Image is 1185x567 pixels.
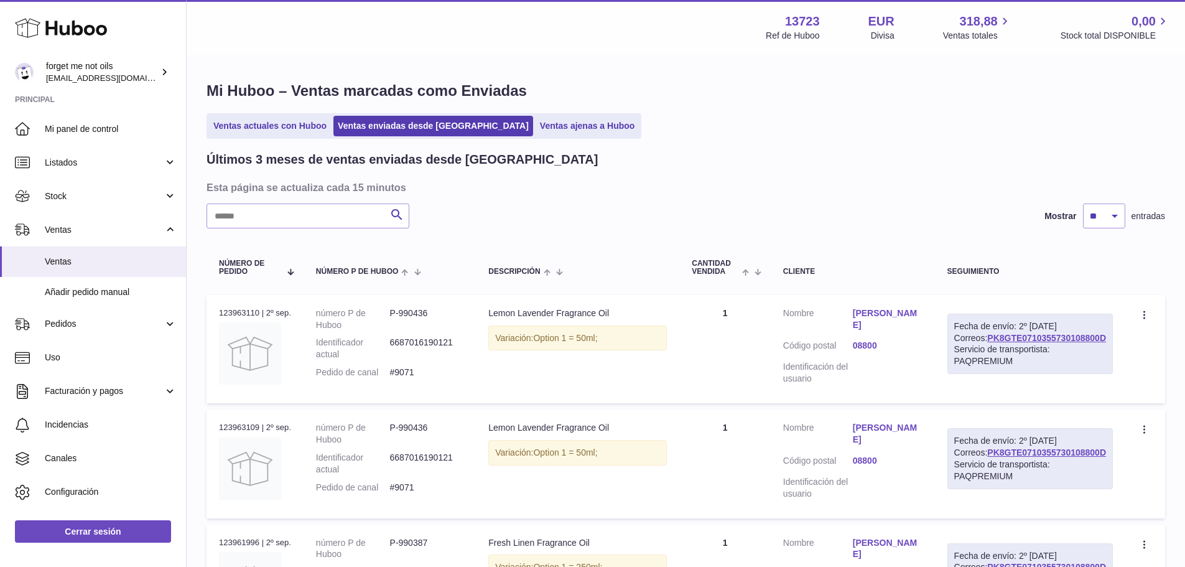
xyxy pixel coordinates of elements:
[45,352,177,363] span: Uso
[783,537,853,564] dt: Nombre
[219,438,281,500] img: no-photo.jpg
[947,428,1113,489] div: Correos:
[46,60,158,84] div: forget me not oils
[488,440,667,466] div: Variación:
[783,307,853,334] dt: Nombre
[219,422,291,433] div: 123963109 | 2º sep.
[954,550,1106,562] div: Fecha de envío: 2º [DATE]
[390,307,464,331] dd: P-990436
[1132,210,1165,222] span: entradas
[316,537,390,561] dt: número P de Huboo
[316,482,390,494] dt: Pedido de canal
[853,455,922,467] a: 08800
[783,340,853,355] dt: Código postal
[488,268,540,276] span: Descripción
[987,333,1106,343] a: PK8GTE0710355730108800D
[960,13,998,30] span: 318,88
[46,73,183,83] span: [EMAIL_ADDRESS][DOMAIN_NAME]
[45,123,177,135] span: Mi panel de control
[783,268,922,276] div: Cliente
[45,385,164,397] span: Facturación y pagos
[488,537,667,549] div: Fresh Linen Fragrance Oil
[45,419,177,431] span: Incidencias
[45,318,164,330] span: Pedidos
[207,81,1165,101] h1: Mi Huboo – Ventas marcadas como Enviadas
[692,260,738,276] span: Cantidad vendida
[316,307,390,331] dt: número P de Huboo
[488,307,667,319] div: Lemon Lavender Fragrance Oil
[954,459,1106,482] div: Servicio de transportista: PAQPREMIUM
[1044,210,1076,222] label: Mostrar
[1061,13,1170,42] a: 0,00 Stock total DISPONIBLE
[947,268,1113,276] div: Seguimiento
[783,455,853,470] dt: Código postal
[219,307,291,319] div: 123963110 | 2º sep.
[45,190,164,202] span: Stock
[536,116,639,136] a: Ventas ajenas a Huboo
[853,307,922,331] a: [PERSON_NAME]
[533,333,597,343] span: Option 1 = 50ml;
[219,260,281,276] span: Número de pedido
[209,116,331,136] a: Ventas actuales con Huboo
[1061,30,1170,42] span: Stock total DISPONIBLE
[785,13,820,30] strong: 13723
[45,256,177,268] span: Ventas
[45,452,177,464] span: Canales
[316,452,390,476] dt: Identificador actual
[947,314,1113,375] div: Correos:
[45,157,164,169] span: Listados
[987,448,1106,457] a: PK8GTE0710355730108800D
[207,180,1162,194] h3: Esta página se actualiza cada 15 minutos
[954,344,1106,367] div: Servicio de transportista: PAQPREMIUM
[207,151,598,168] h2: Últimos 3 meses de ventas enviadas desde [GEOGRAPHIC_DATA]
[316,422,390,446] dt: número P de Huboo
[954,435,1106,447] div: Fecha de envío: 2º [DATE]
[943,30,1012,42] span: Ventas totales
[219,537,291,548] div: 123961996 | 2º sep.
[853,537,922,561] a: [PERSON_NAME]
[766,30,819,42] div: Ref de Huboo
[390,537,464,561] dd: P-990387
[390,337,464,360] dd: 6687016190121
[316,367,390,378] dt: Pedido de canal
[333,116,533,136] a: Ventas enviadas desde [GEOGRAPHIC_DATA]
[853,422,922,446] a: [PERSON_NAME]
[316,268,398,276] span: número P de Huboo
[488,326,667,351] div: Variación:
[390,482,464,494] dd: #9071
[45,286,177,298] span: Añadir pedido manual
[390,367,464,378] dd: #9071
[783,422,853,449] dt: Nombre
[390,452,464,476] dd: 6687016190121
[219,322,281,385] img: no-photo.jpg
[45,486,177,498] span: Configuración
[488,422,667,434] div: Lemon Lavender Fragrance Oil
[871,30,895,42] div: Divisa
[943,13,1012,42] a: 318,88 Ventas totales
[316,337,390,360] dt: Identificador actual
[45,224,164,236] span: Ventas
[679,410,771,518] td: 1
[783,361,853,385] dt: Identificación del usuario
[15,63,34,82] img: internalAdmin-13723@internal.huboo.com
[15,520,171,543] a: Cerrar sesión
[533,448,597,457] span: Option 1 = 50ml;
[868,13,895,30] strong: EUR
[390,422,464,446] dd: P-990436
[954,321,1106,332] div: Fecha de envío: 2º [DATE]
[679,295,771,403] td: 1
[853,340,922,352] a: 08800
[783,476,853,500] dt: Identificación del usuario
[1132,13,1156,30] span: 0,00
